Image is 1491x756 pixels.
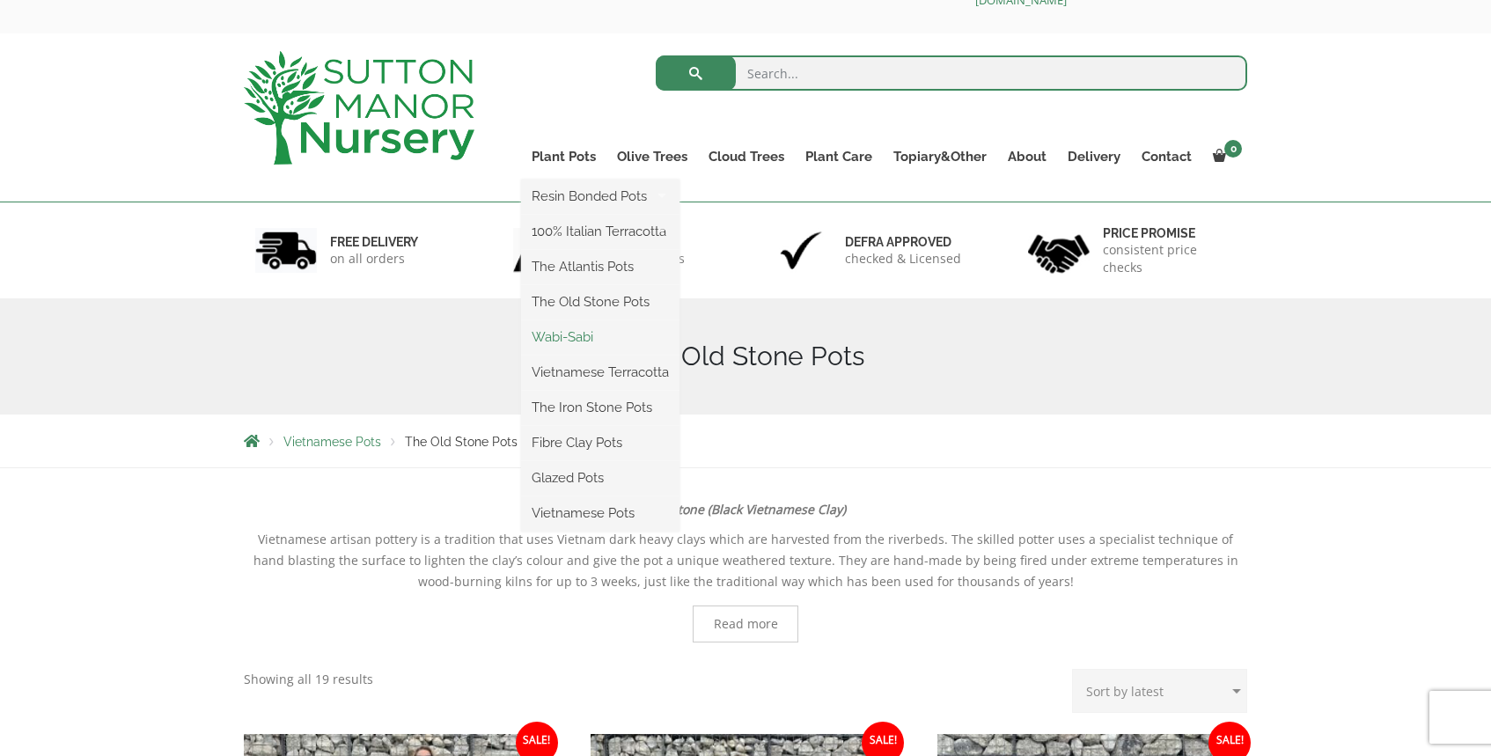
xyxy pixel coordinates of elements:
[521,500,679,526] a: Vietnamese Pots
[997,144,1057,169] a: About
[1057,144,1131,169] a: Delivery
[244,669,373,690] p: Showing all 19 results
[1028,224,1090,277] img: 4.jpg
[521,394,679,421] a: The Iron Stone Pots
[244,434,1247,448] nav: Breadcrumbs
[521,324,679,350] a: Wabi-Sabi
[330,234,418,250] h6: FREE DELIVERY
[770,228,832,273] img: 3.jpg
[1072,669,1247,713] select: Shop order
[845,250,961,268] p: checked & Licensed
[883,144,997,169] a: Topiary&Other
[513,228,575,273] img: 2.jpg
[521,429,679,456] a: Fibre Clay Pots
[405,435,518,449] span: The Old Stone Pots
[521,183,679,209] a: Resin Bonded Pots
[521,218,679,245] a: 100% Italian Terracotta
[1103,241,1237,276] p: consistent price checks
[521,289,679,315] a: The Old Stone Pots
[244,51,474,165] img: logo
[244,341,1247,372] h1: The Old Stone Pots
[1131,144,1202,169] a: Contact
[330,250,418,268] p: on all orders
[1202,144,1247,169] a: 0
[521,144,606,169] a: Plant Pots
[795,144,883,169] a: Plant Care
[656,55,1248,91] input: Search...
[698,144,795,169] a: Cloud Trees
[845,234,961,250] h6: Defra approved
[521,359,679,385] a: Vietnamese Terracotta
[646,501,846,517] strong: Old Stone (Black Vietnamese Clay)
[283,435,381,449] a: Vietnamese Pots
[606,144,698,169] a: Olive Trees
[714,618,778,630] span: Read more
[1224,140,1242,158] span: 0
[521,253,679,280] a: The Atlantis Pots
[1103,225,1237,241] h6: Price promise
[255,228,317,273] img: 1.jpg
[244,529,1247,592] p: Vietnamese artisan pottery is a tradition that uses Vietnam dark heavy clays which are harvested ...
[521,465,679,491] a: Glazed Pots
